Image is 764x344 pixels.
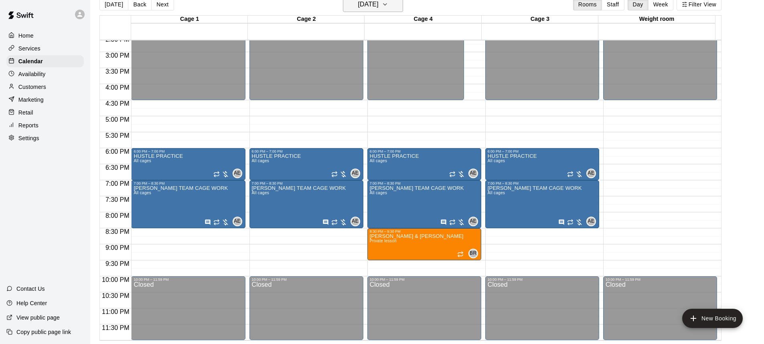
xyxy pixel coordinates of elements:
[488,181,597,185] div: 7:00 PM – 8:30 PM
[6,132,84,144] a: Settings
[103,164,132,171] span: 6:30 PM
[485,180,599,228] div: 7:00 PM – 8:30 PM: MIKE LAMB TEAM CAGE WORK
[590,217,596,226] span: Arturo Escobedo
[16,299,47,307] p: Help Center
[131,276,245,340] div: 10:00 PM – 11:59 PM: Closed
[367,228,481,260] div: 8:30 PM – 9:30 PM: Joe & Micah - Blake
[205,219,211,225] svg: Has notes
[468,169,478,178] div: Arturo Escobedo
[6,119,84,131] div: Reports
[18,109,33,117] p: Retail
[470,169,476,177] span: AE
[370,239,397,243] span: Private lesson
[213,219,220,225] span: Recurring event
[103,260,132,267] span: 9:30 PM
[16,328,71,336] p: Copy public page link
[352,217,359,225] span: AE
[365,16,481,23] div: Cage 4
[370,181,479,185] div: 7:00 PM – 8:30 PM
[558,219,565,225] svg: Has notes
[100,324,131,331] span: 11:30 PM
[134,159,151,163] span: All cages
[351,217,360,226] div: Arturo Escobedo
[236,217,242,226] span: Arturo Escobedo
[252,278,361,282] div: 10:00 PM – 11:59 PM
[603,276,717,340] div: 10:00 PM – 11:59 PM: Closed
[354,169,360,178] span: Arturo Escobedo
[472,249,478,258] span: Blake Roberts
[351,169,360,178] div: Arturo Escobedo
[103,52,132,59] span: 3:00 PM
[6,81,84,93] a: Customers
[449,219,456,225] span: Recurring event
[103,228,132,235] span: 8:30 PM
[370,191,387,195] span: All cages
[103,84,132,91] span: 4:00 PM
[331,219,338,225] span: Recurring event
[234,217,241,225] span: AE
[248,16,365,23] div: Cage 2
[370,149,479,153] div: 6:00 PM – 7:00 PM
[16,314,60,322] p: View public page
[103,196,132,203] span: 7:30 PM
[468,217,478,226] div: Arturo Escobedo
[18,70,46,78] p: Availability
[6,30,84,42] a: Home
[18,83,46,91] p: Customers
[134,282,243,343] div: Closed
[367,276,481,340] div: 10:00 PM – 11:59 PM: Closed
[367,148,481,180] div: 6:00 PM – 7:00 PM: HUSTLE PRACTICE
[457,251,464,257] span: Recurring event
[103,116,132,123] span: 5:00 PM
[134,191,151,195] span: All cages
[252,149,361,153] div: 6:00 PM – 7:00 PM
[16,285,45,293] p: Contact Us
[449,171,456,177] span: Recurring event
[18,32,34,40] p: Home
[103,212,132,219] span: 8:00 PM
[472,169,478,178] span: Arturo Escobedo
[588,217,595,225] span: AE
[6,94,84,106] a: Marketing
[470,217,476,225] span: AE
[249,148,363,180] div: 6:00 PM – 7:00 PM: HUSTLE PRACTICE
[18,57,43,65] p: Calendar
[103,100,132,107] span: 4:30 PM
[234,169,241,177] span: AE
[370,282,479,343] div: Closed
[567,219,574,225] span: Recurring event
[606,282,715,343] div: Closed
[468,249,478,258] div: Blake Roberts
[6,68,84,80] a: Availability
[134,278,243,282] div: 10:00 PM – 11:59 PM
[488,282,597,343] div: Closed
[331,171,338,177] span: Recurring event
[131,16,248,23] div: Cage 1
[6,107,84,119] a: Retail
[100,308,131,315] span: 11:00 PM
[103,180,132,187] span: 7:00 PM
[6,42,84,54] a: Services
[103,148,132,155] span: 6:00 PM
[682,309,743,328] button: add
[370,278,479,282] div: 10:00 PM – 11:59 PM
[252,282,361,343] div: Closed
[103,244,132,251] span: 9:00 PM
[354,217,360,226] span: Arturo Escobedo
[586,169,596,178] div: Arturo Escobedo
[586,217,596,226] div: Arturo Escobedo
[18,134,39,142] p: Settings
[103,132,132,139] span: 5:30 PM
[131,180,245,228] div: 7:00 PM – 8:30 PM: MIKE LAMB TEAM CAGE WORK
[588,169,595,177] span: AE
[370,159,387,163] span: All cages
[488,278,597,282] div: 10:00 PM – 11:59 PM
[233,169,242,178] div: Arturo Escobedo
